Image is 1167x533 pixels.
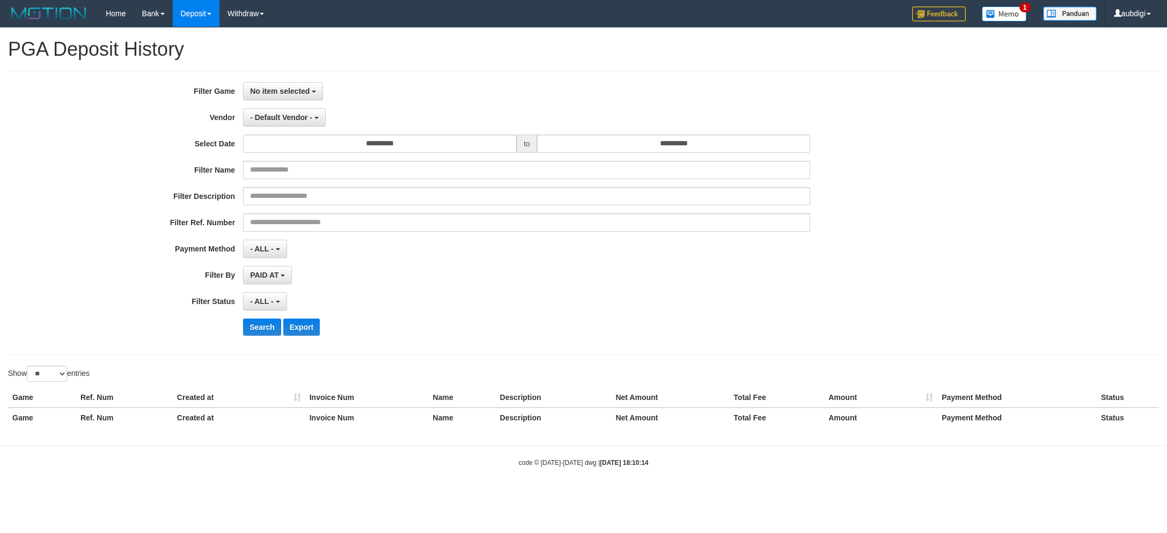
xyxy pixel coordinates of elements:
[611,388,729,408] th: Net Amount
[1097,388,1159,408] th: Status
[8,39,1159,60] h1: PGA Deposit History
[305,388,429,408] th: Invoice Num
[76,408,173,427] th: Ref. Num
[250,297,274,306] span: - ALL -
[496,388,612,408] th: Description
[429,388,496,408] th: Name
[283,319,320,336] button: Export
[912,6,966,21] img: Feedback.jpg
[824,388,937,408] th: Amount
[429,408,496,427] th: Name
[243,292,287,310] button: - ALL -
[243,319,281,336] button: Search
[937,408,1097,427] th: Payment Method
[173,408,305,427] th: Created at
[243,82,323,100] button: No item selected
[250,87,310,95] span: No item selected
[982,6,1027,21] img: Button%20Memo.svg
[1043,6,1097,21] img: panduan.png
[1019,3,1031,12] span: 1
[27,366,67,382] select: Showentries
[600,459,648,467] strong: [DATE] 18:10:14
[250,245,274,253] span: - ALL -
[243,108,326,127] button: - Default Vendor -
[496,408,612,427] th: Description
[517,135,537,153] span: to
[729,408,824,427] th: Total Fee
[519,459,649,467] small: code © [DATE]-[DATE] dwg |
[937,388,1097,408] th: Payment Method
[250,113,312,122] span: - Default Vendor -
[611,408,729,427] th: Net Amount
[729,388,824,408] th: Total Fee
[824,408,937,427] th: Amount
[1097,408,1159,427] th: Status
[305,408,429,427] th: Invoice Num
[8,5,90,21] img: MOTION_logo.png
[8,366,90,382] label: Show entries
[243,240,287,258] button: - ALL -
[250,271,278,279] span: PAID AT
[76,388,173,408] th: Ref. Num
[8,408,76,427] th: Game
[8,388,76,408] th: Game
[173,388,305,408] th: Created at
[243,266,292,284] button: PAID AT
